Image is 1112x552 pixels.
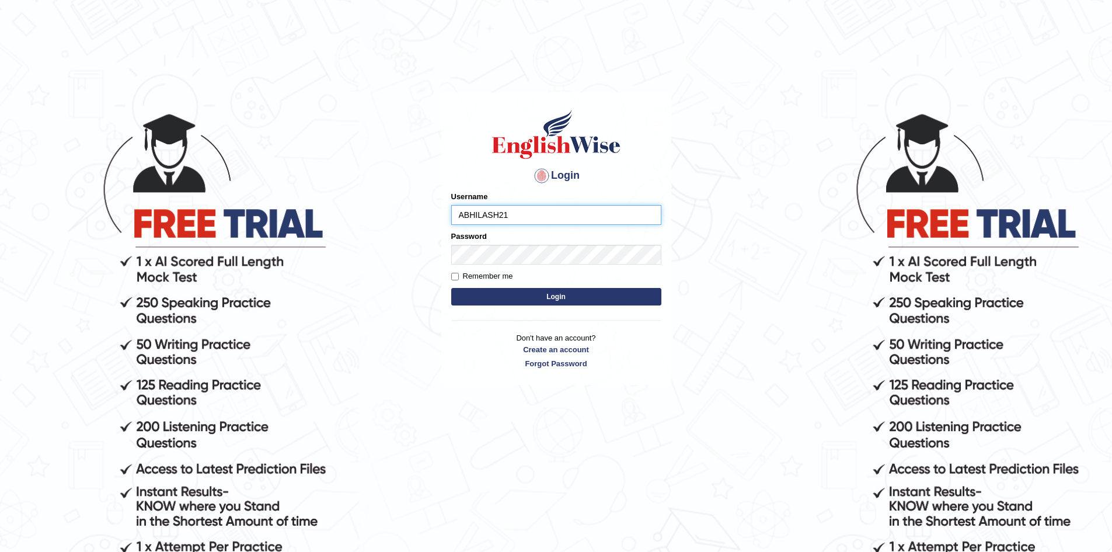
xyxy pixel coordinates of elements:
[451,332,661,369] p: Don't have an account?
[451,344,661,355] a: Create an account
[451,166,661,185] h4: Login
[490,108,623,161] img: Logo of English Wise sign in for intelligent practice with AI
[451,288,661,305] button: Login
[451,358,661,369] a: Forgot Password
[451,231,487,242] label: Password
[451,270,513,282] label: Remember me
[451,191,488,202] label: Username
[451,273,459,280] input: Remember me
